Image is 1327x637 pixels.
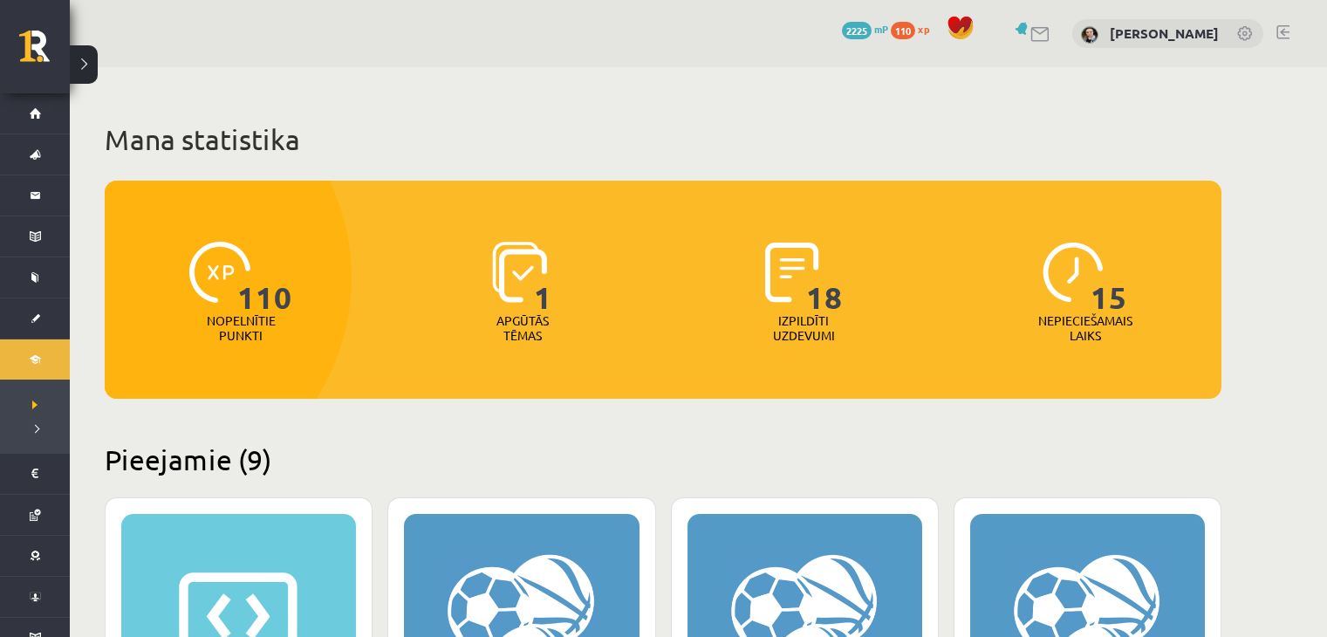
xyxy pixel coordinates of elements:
[19,31,70,74] a: Rīgas 1. Tālmācības vidusskola
[189,242,250,303] img: icon-xp-0682a9bc20223a9ccc6f5883a126b849a74cddfe5390d2b41b4391c66f2066e7.svg
[842,22,872,39] span: 2225
[105,122,1221,157] h1: Mana statistika
[1038,313,1132,343] p: Nepieciešamais laiks
[770,313,838,343] p: Izpildīti uzdevumi
[842,22,888,36] a: 2225 mP
[237,242,292,313] span: 110
[1043,242,1104,303] img: icon-clock-7be60019b62300814b6bd22b8e044499b485619524d84068768e800edab66f18.svg
[1091,242,1127,313] span: 15
[105,442,1221,476] h2: Pieejamie (9)
[1110,24,1219,42] a: [PERSON_NAME]
[891,22,938,36] a: 110 xp
[806,242,843,313] span: 18
[874,22,888,36] span: mP
[891,22,915,39] span: 110
[534,242,552,313] span: 1
[765,242,819,303] img: icon-completed-tasks-ad58ae20a441b2904462921112bc710f1caf180af7a3daa7317a5a94f2d26646.svg
[492,242,547,303] img: icon-learned-topics-4a711ccc23c960034f471b6e78daf4a3bad4a20eaf4de84257b87e66633f6470.svg
[918,22,929,36] span: xp
[1081,26,1098,44] img: Dita Maija Kalniņa-Rainska
[489,313,557,343] p: Apgūtās tēmas
[207,313,276,343] p: Nopelnītie punkti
